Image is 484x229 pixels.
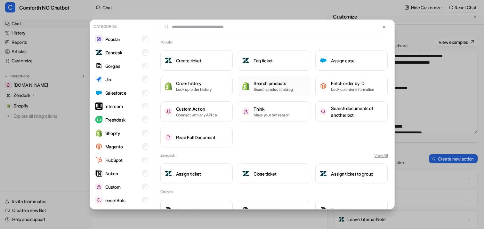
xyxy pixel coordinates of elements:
img: Search documents of another bot [319,108,327,115]
p: Jira [105,76,113,83]
p: Shopify [105,130,120,137]
h3: Close ticket [254,170,277,177]
h3: Order history [176,80,212,87]
p: Categories [93,22,151,31]
button: Custom ActionCustom ActionConnect with any API call [160,101,233,122]
h3: Search documents of another bot [331,105,383,118]
h3: Tag ticket [331,207,350,214]
p: Search product catalog [254,87,293,92]
h3: Fetch order by ID [331,80,374,87]
img: Assign ticket [242,206,250,214]
img: Think [242,108,250,115]
h3: Assign ticket [176,170,201,177]
button: Assign caseAssign case [315,50,388,71]
h3: Think [254,106,290,112]
h3: Assign case [331,57,355,64]
p: Salesforce [105,90,126,96]
button: Fetch order by IDFetch order by IDLook up order information [315,76,388,96]
p: Notion [105,170,118,177]
button: Tag ticketTag ticket [315,200,388,220]
img: Custom Action [165,108,172,115]
button: Assign ticketAssign ticket [160,163,233,184]
button: Assign ticket to groupAssign ticket to group [315,163,388,184]
p: Connect with any API call [176,112,219,118]
p: Magento [105,143,123,150]
img: Create ticket [165,57,172,64]
button: Search documents of another botSearch documents of another bot [315,101,388,122]
p: HubSpot [105,157,123,163]
img: Assign ticket [165,170,172,178]
img: Search products [242,82,250,90]
img: Assign case [319,57,327,64]
h2: Gorgias [160,189,173,195]
img: Assign ticket to group [319,170,327,178]
button: View All [374,153,388,158]
p: Look up order history [176,87,212,92]
h3: Assign ticket [254,207,278,214]
button: Read Full DocumentRead Full Document [160,127,233,147]
h3: Tag ticket [254,57,273,64]
p: Popular [105,36,120,43]
h3: Create ticket [176,207,201,214]
button: Create ticketCreate ticket [160,200,233,220]
img: Tag ticket [319,206,327,214]
p: Make your bot reason [254,112,290,118]
p: Intercom [105,103,123,110]
img: Close ticket [242,170,250,178]
img: Order history [165,82,172,90]
p: Gorgias [105,63,120,69]
h2: Popular [160,39,173,45]
h3: Custom Action [176,106,219,112]
img: Tag ticket [242,57,250,64]
button: Close ticketClose ticket [238,163,310,184]
img: Create ticket [165,206,172,214]
h3: Read Full Document [176,134,215,141]
button: Tag ticketTag ticket [238,50,310,71]
h2: Zendesk [160,153,175,158]
img: Fetch order by ID [319,82,327,90]
p: Custom [105,184,121,190]
button: Create ticketCreate ticket [160,50,233,71]
button: ThinkThinkMake your bot reason [238,101,310,122]
img: Read Full Document [165,134,172,141]
button: Search productsSearch productsSearch product catalog [238,76,310,96]
p: Freshdesk [105,116,125,123]
p: eesel Bots [105,197,125,204]
button: Order historyOrder historyLook up order history [160,76,233,96]
p: Look up order information [331,87,374,92]
button: Assign ticketAssign ticket [238,200,310,220]
h3: Create ticket [176,57,201,64]
p: Zendesk [105,49,122,56]
h3: Search products [254,80,293,87]
h3: Assign ticket to group [331,170,373,177]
